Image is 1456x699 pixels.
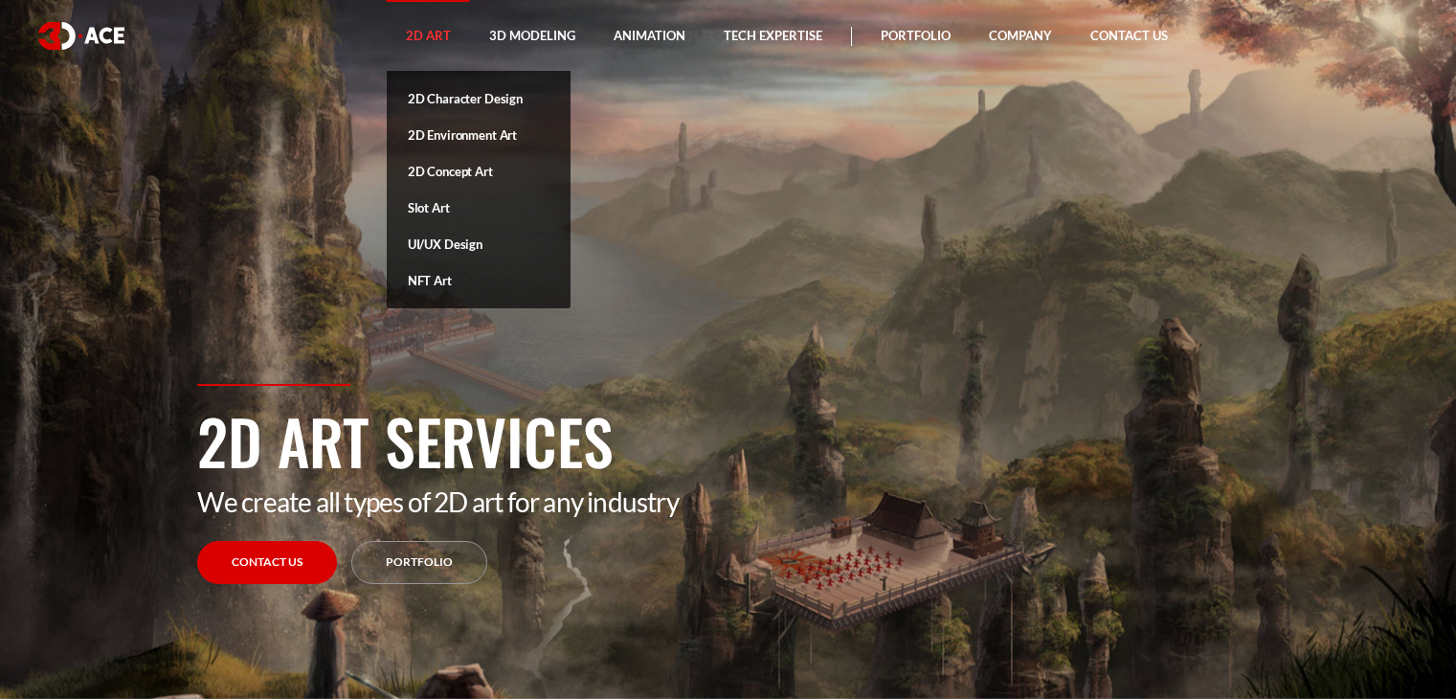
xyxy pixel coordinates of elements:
h1: 2D Art Services [197,395,1260,485]
a: Portfolio [351,541,487,584]
p: We create all types of 2D art for any industry [197,485,1260,518]
a: NFT Art [387,262,571,299]
a: 2D Environment Art [387,117,571,153]
a: UI/UX Design [387,226,571,262]
a: Contact Us [197,541,337,584]
a: 2D Concept Art [387,153,571,190]
img: logo white [38,22,124,50]
a: Slot Art [387,190,571,226]
a: 2D Character Design [387,80,571,117]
